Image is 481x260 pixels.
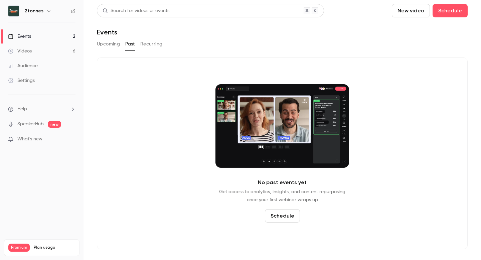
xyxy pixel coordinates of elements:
[219,188,345,204] p: Get access to analytics, insights, and content repurposing once your first webinar wraps up
[392,4,430,17] button: New video
[17,136,42,143] span: What's new
[8,48,32,54] div: Videos
[8,6,19,16] img: 2tonnes
[8,77,35,84] div: Settings
[34,245,75,250] span: Plan usage
[8,106,75,113] li: help-dropdown-opener
[48,121,61,128] span: new
[17,121,44,128] a: SpeakerHub
[258,178,307,186] p: No past events yet
[17,106,27,113] span: Help
[67,136,75,142] iframe: Noticeable Trigger
[265,209,300,223] button: Schedule
[103,7,169,14] div: Search for videos or events
[8,33,31,40] div: Events
[97,28,117,36] h1: Events
[8,244,30,252] span: Premium
[8,62,38,69] div: Audience
[433,4,468,17] button: Schedule
[25,8,43,14] h6: 2tonnes
[125,39,135,49] button: Past
[97,39,120,49] button: Upcoming
[140,39,163,49] button: Recurring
